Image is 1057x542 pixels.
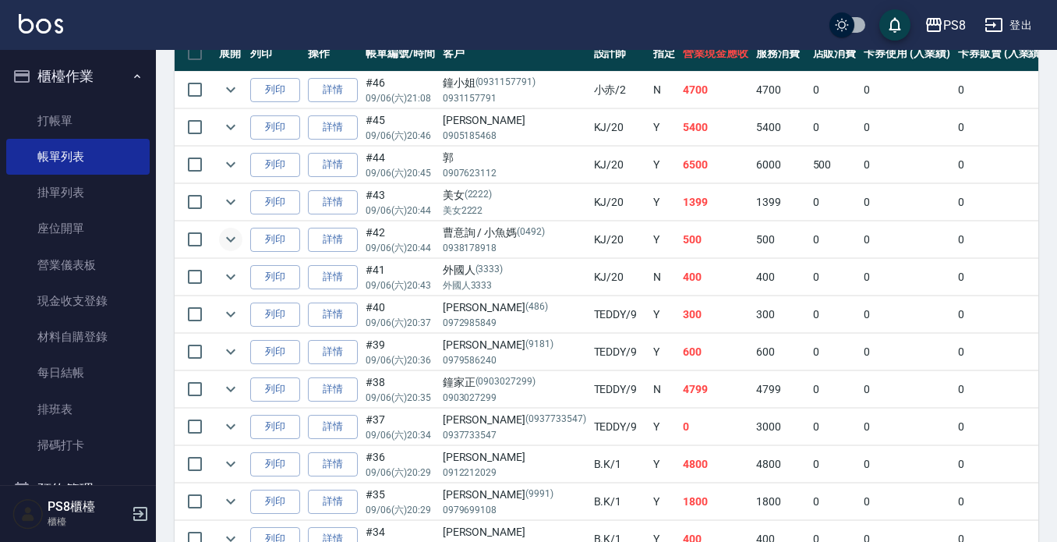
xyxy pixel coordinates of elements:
div: 鐘小姐 [443,75,586,91]
p: 0979699108 [443,503,586,517]
td: 0 [860,446,954,483]
td: 3000 [752,409,809,445]
button: expand row [219,153,242,176]
td: KJ /20 [590,147,650,183]
button: expand row [219,265,242,289]
button: 列印 [250,377,300,402]
button: expand row [219,377,242,401]
td: KJ /20 [590,259,650,296]
td: 0 [809,484,861,520]
button: expand row [219,78,242,101]
a: 座位開單 [6,211,150,246]
a: 詳情 [308,153,358,177]
a: 詳情 [308,228,358,252]
a: 詳情 [308,490,358,514]
a: 詳情 [308,115,358,140]
button: PS8 [918,9,972,41]
h5: PS8櫃檯 [48,499,127,515]
a: 材料自購登錄 [6,319,150,355]
td: 1800 [679,484,752,520]
td: KJ /20 [590,184,650,221]
td: 500 [679,221,752,258]
div: 美女 [443,187,586,204]
td: 600 [679,334,752,370]
p: 外國人3333 [443,278,586,292]
p: 09/06 (六) 20:36 [366,353,435,367]
td: TEDDY /9 [590,371,650,408]
div: [PERSON_NAME] [443,524,586,540]
td: 1399 [752,184,809,221]
div: [PERSON_NAME] [443,112,586,129]
td: 0 [809,109,861,146]
td: 0 [954,484,1048,520]
td: Y [649,221,679,258]
p: 09/06 (六) 20:45 [366,166,435,180]
th: 客戶 [439,35,590,72]
p: 0903027299 [443,391,586,405]
td: 0 [809,409,861,445]
td: 0 [860,334,954,370]
td: 0 [860,221,954,258]
td: 400 [679,259,752,296]
p: 0937733547 [443,428,586,442]
td: 0 [954,296,1048,333]
a: 每日結帳 [6,355,150,391]
td: 0 [954,72,1048,108]
td: 0 [954,109,1048,146]
th: 卡券使用 (入業績) [860,35,954,72]
div: 外國人 [443,262,586,278]
button: expand row [219,490,242,513]
td: 0 [954,446,1048,483]
td: N [649,259,679,296]
p: 09/06 (六) 20:46 [366,129,435,143]
td: TEDDY /9 [590,409,650,445]
td: N [649,72,679,108]
td: 6500 [679,147,752,183]
button: expand row [219,115,242,139]
p: (9991) [525,487,553,503]
td: 0 [954,221,1048,258]
td: 300 [679,296,752,333]
td: 4799 [752,371,809,408]
a: 詳情 [308,303,358,327]
td: 0 [860,296,954,333]
p: 09/06 (六) 20:37 [366,316,435,330]
a: 營業儀表板 [6,247,150,283]
th: 設計師 [590,35,650,72]
a: 排班表 [6,391,150,427]
td: 0 [860,184,954,221]
p: (486) [525,299,548,316]
img: Logo [19,14,63,34]
button: expand row [219,228,242,251]
p: 09/06 (六) 20:29 [366,503,435,517]
button: save [879,9,910,41]
div: 鐘家正 [443,374,586,391]
td: 4800 [752,446,809,483]
td: Y [649,446,679,483]
td: 0 [809,296,861,333]
button: expand row [219,452,242,476]
td: KJ /20 [590,109,650,146]
td: 0 [954,147,1048,183]
td: #35 [362,484,439,520]
td: 1399 [679,184,752,221]
td: #38 [362,371,439,408]
a: 詳情 [308,452,358,476]
td: 5400 [679,109,752,146]
button: 列印 [250,115,300,140]
td: 400 [752,259,809,296]
a: 打帳單 [6,103,150,139]
td: B.K /1 [590,446,650,483]
button: 列印 [250,415,300,439]
td: #39 [362,334,439,370]
a: 詳情 [308,78,358,102]
th: 操作 [304,35,362,72]
p: 0931157791 [443,91,586,105]
p: 0905185468 [443,129,586,143]
td: 1800 [752,484,809,520]
td: 0 [809,259,861,296]
td: 300 [752,296,809,333]
p: 09/06 (六) 20:29 [366,466,435,480]
button: 列印 [250,190,300,214]
div: [PERSON_NAME] [443,449,586,466]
